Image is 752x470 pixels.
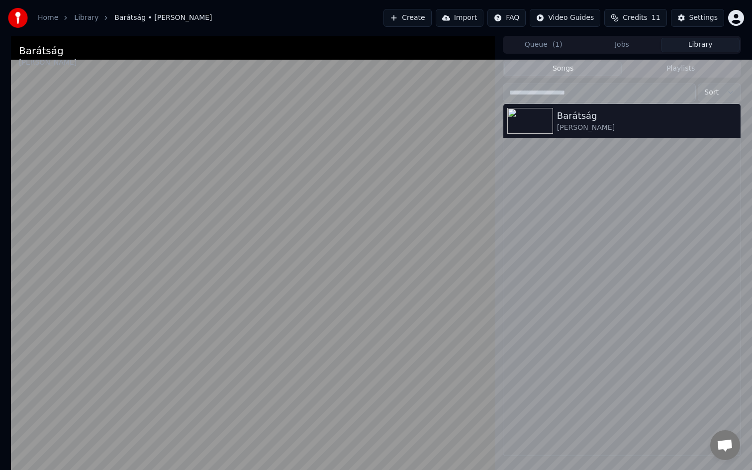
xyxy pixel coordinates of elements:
[704,88,719,97] span: Sort
[436,9,483,27] button: Import
[8,8,28,28] img: youka
[689,13,718,23] div: Settings
[557,123,737,133] div: [PERSON_NAME]
[38,13,212,23] nav: breadcrumb
[504,62,622,76] button: Songs
[114,13,212,23] span: Barátság • [PERSON_NAME]
[557,109,737,123] div: Barátság
[622,62,740,76] button: Playlists
[671,9,724,27] button: Settings
[604,9,666,27] button: Credits11
[504,38,583,52] button: Queue
[530,9,600,27] button: Video Guides
[19,58,77,68] div: [PERSON_NAME]
[623,13,647,23] span: Credits
[74,13,98,23] a: Library
[710,430,740,460] div: Open chat
[652,13,660,23] span: 11
[383,9,432,27] button: Create
[661,38,740,52] button: Library
[38,13,58,23] a: Home
[487,9,526,27] button: FAQ
[553,40,563,50] span: ( 1 )
[583,38,661,52] button: Jobs
[19,44,77,58] div: Barátság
